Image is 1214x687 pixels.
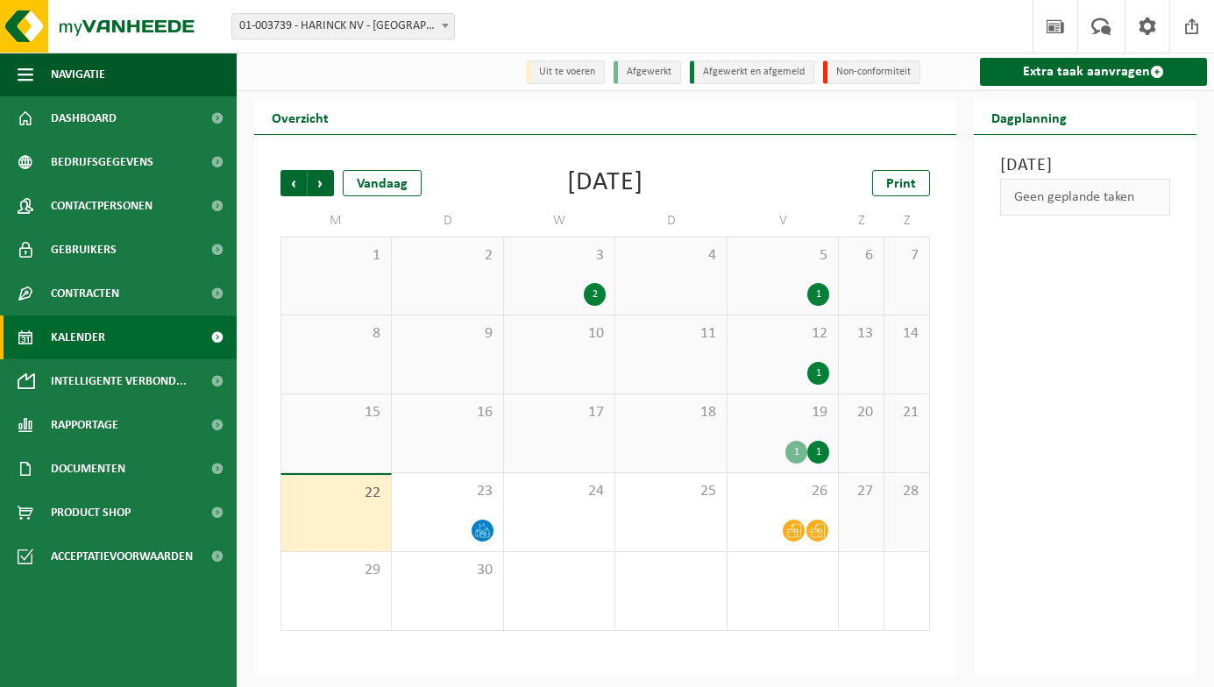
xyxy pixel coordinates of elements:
[807,441,829,464] div: 1
[290,561,382,580] span: 29
[980,58,1207,86] a: Extra taak aanvragen
[886,177,916,191] span: Print
[839,205,884,237] td: Z
[51,53,105,96] span: Navigatie
[308,170,334,196] span: Volgende
[736,324,829,343] span: 12
[785,441,807,464] div: 1
[893,324,920,343] span: 14
[513,324,606,343] span: 10
[690,60,814,84] li: Afgewerkt en afgemeld
[280,170,307,196] span: Vorige
[401,403,493,422] span: 16
[401,561,493,580] span: 30
[1000,152,1170,179] h3: [DATE]
[392,205,503,237] td: D
[884,205,930,237] td: Z
[848,324,875,343] span: 13
[807,283,829,306] div: 1
[584,283,606,306] div: 2
[872,170,930,196] a: Print
[280,205,392,237] td: M
[51,272,119,315] span: Contracten
[736,246,829,266] span: 5
[290,324,382,343] span: 8
[624,482,717,501] span: 25
[51,491,131,535] span: Product Shop
[51,359,187,403] span: Intelligente verbond...
[513,403,606,422] span: 17
[893,482,920,501] span: 28
[254,100,346,134] h2: Overzicht
[51,315,105,359] span: Kalender
[290,484,382,503] span: 22
[893,246,920,266] span: 7
[624,324,717,343] span: 11
[624,403,717,422] span: 18
[51,228,117,272] span: Gebruikers
[624,246,717,266] span: 4
[736,403,829,422] span: 19
[401,246,493,266] span: 2
[504,205,615,237] td: W
[231,13,455,39] span: 01-003739 - HARINCK NV - WIELSBEKE
[615,205,727,237] td: D
[51,447,125,491] span: Documenten
[1000,179,1170,216] div: Geen geplande taken
[343,170,422,196] div: Vandaag
[401,482,493,501] span: 23
[513,246,606,266] span: 3
[401,324,493,343] span: 9
[290,403,382,422] span: 15
[526,60,605,84] li: Uit te voeren
[974,100,1084,134] h2: Dagplanning
[51,140,153,184] span: Bedrijfsgegevens
[848,403,875,422] span: 20
[728,205,839,237] td: V
[736,482,829,501] span: 26
[893,403,920,422] span: 21
[807,362,829,385] div: 1
[290,246,382,266] span: 1
[51,96,117,140] span: Dashboard
[848,482,875,501] span: 27
[823,60,920,84] li: Non-conformiteit
[51,403,118,447] span: Rapportage
[51,535,193,578] span: Acceptatievoorwaarden
[232,14,454,39] span: 01-003739 - HARINCK NV - WIELSBEKE
[567,170,643,196] div: [DATE]
[614,60,681,84] li: Afgewerkt
[513,482,606,501] span: 24
[848,246,875,266] span: 6
[51,184,153,228] span: Contactpersonen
